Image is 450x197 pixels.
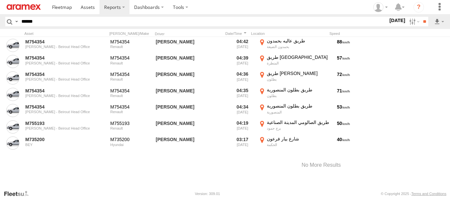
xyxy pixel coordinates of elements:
[25,136,106,142] a: M735200
[267,136,332,142] div: شارع بيار فرعون
[25,39,106,45] a: M754354
[14,17,19,26] label: Search Query
[267,44,332,49] div: بحمدون الضيعة
[223,31,248,36] div: Click to Sort
[25,120,106,126] a: M755193
[251,31,327,36] div: Location
[258,87,333,102] label: Click to View Current Location
[25,61,106,65] div: [PERSON_NAME] - Beirout Head Office
[267,126,332,131] div: برج حمود
[155,87,227,102] div: Jamal Ghrayze
[110,126,151,130] div: Renault
[25,77,106,81] div: [PERSON_NAME] - Beirout Head Office
[110,71,151,77] div: M754354
[230,54,255,69] div: 04:39 [DATE]
[407,17,421,26] label: Search Filter Options
[155,119,227,135] div: Ali Kaawar
[25,55,106,61] a: M754354
[25,94,106,98] div: [PERSON_NAME] - Beirout Head Office
[110,39,151,45] div: M754354
[155,54,227,69] div: Jamal Ghrayze
[381,192,446,196] div: © Copyright 2025 -
[267,110,332,114] div: المنصورية
[388,17,407,24] label: [DATE]
[195,192,220,196] div: Version: 309.01
[258,103,333,118] label: Click to View Current Location
[267,38,332,44] div: طريق عاليه بحمدون
[230,103,255,118] div: 04:34 [DATE]
[267,93,332,98] div: بطلون
[110,77,151,81] div: Renault
[230,70,255,86] div: 04:36 [DATE]
[25,71,106,77] a: M754354
[110,88,151,94] div: M754354
[258,119,333,135] label: Click to View Current Location
[155,38,227,53] div: Jamal Ghrayze
[411,192,446,196] a: Terms and Conditions
[267,54,332,60] div: طريق [GEOGRAPHIC_DATA]
[155,136,227,151] div: Joseph AlHaddad
[267,142,332,147] div: الحكمة
[25,88,106,94] a: M754354
[25,110,106,114] div: [PERSON_NAME] - Beirout Head Office
[155,103,227,118] div: Jamal Ghrayze
[267,70,332,76] div: طريق [PERSON_NAME]
[25,126,106,130] div: [PERSON_NAME] - Beirout Head Office
[24,31,107,36] div: Asset
[25,104,106,110] a: M754354
[110,136,151,142] div: M735200
[110,120,151,126] div: M755193
[258,38,333,53] label: Click to View Current Location
[267,103,332,109] div: طريق بطلون المنصورية
[230,87,255,102] div: 04:35 [DATE]
[155,33,221,36] div: Driver
[434,17,445,26] label: Export results as...
[258,70,333,86] label: Click to View Current Location
[267,61,332,65] div: المنطرة
[155,70,227,86] div: Jamal Ghrayze
[258,136,333,151] label: Click to View Current Location
[110,104,151,110] div: M754354
[7,4,41,10] img: aramex-logo.svg
[110,45,151,49] div: Renault
[230,119,255,135] div: 04:19 [DATE]
[230,136,255,151] div: 03:17 [DATE]
[267,119,332,125] div: طريق الصالومي المدينة الصناعية
[109,31,152,36] div: [PERSON_NAME]/Make
[110,110,151,114] div: Renault
[413,2,424,12] i: ?
[110,55,151,61] div: M754354
[110,61,151,65] div: Renault
[371,2,390,12] div: Mazen Siblini
[110,94,151,98] div: Renault
[267,87,332,93] div: طريق بطلون المنصورية
[25,45,106,49] div: [PERSON_NAME] - Beirout Head Office
[110,143,151,147] div: Hyundai
[230,38,255,53] div: 04:42 [DATE]
[267,77,332,82] div: بطلون
[258,54,333,69] label: Click to View Current Location
[25,143,106,147] div: BEY
[4,190,34,197] a: Visit our Website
